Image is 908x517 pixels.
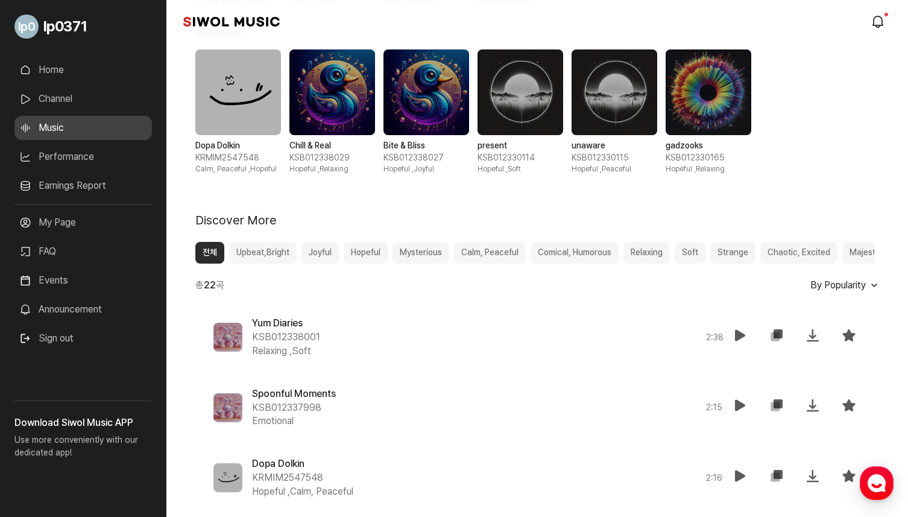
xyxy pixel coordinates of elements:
[252,458,304,469] span: Dopa Dolkin
[14,87,152,111] a: Channel
[710,242,755,264] button: Strange
[289,164,375,174] span: Hopeful , Relaxing
[14,239,152,264] a: FAQ
[478,164,563,174] span: Hopeful , Soft
[14,416,152,430] h3: Download Siwol Music APP
[572,140,657,152] strong: unaware
[666,152,751,164] span: KSB012330165
[100,401,136,411] span: Messages
[4,382,80,413] a: Home
[252,317,303,329] span: Yum Diaries
[252,471,323,485] span: KRMIM2547548
[675,242,705,264] button: Soft
[229,242,297,264] button: Upbeat,Bright
[289,152,375,164] span: KSB012338029
[178,401,208,410] span: Settings
[252,388,336,399] span: Spoonful Moments
[252,414,294,428] span: Emotional
[666,140,751,152] strong: gadzooks
[393,242,449,264] button: Mysterious
[706,331,724,344] span: 2 : 38
[156,382,232,413] a: Settings
[14,174,152,198] a: Earnings Report
[252,331,320,344] span: KSB012338001
[195,164,281,174] span: Calm, Peaceful , Hopeful
[80,382,156,413] a: Messages
[572,49,657,174] div: 5 / 6
[195,152,281,164] span: KRMIM2547548
[666,164,751,174] span: Hopeful , Relaxing
[14,326,78,350] button: Sign out
[810,279,866,291] span: By Popularity
[252,401,321,415] span: KSB012337998
[252,344,311,358] span: Relaxing , Soft
[14,268,152,293] a: Events
[344,242,388,264] button: Hopeful
[195,49,281,174] div: 1 / 6
[478,49,563,174] div: 4 / 6
[14,430,152,469] p: Use more conveniently with our dedicated app!
[867,10,891,34] a: modal.notifications
[623,242,670,264] button: Relaxing
[195,213,277,227] h2: Discover More
[195,278,224,293] span: 총 곡
[383,152,469,164] span: KSB012338027
[706,472,722,484] span: 2 : 16
[842,242,889,264] button: Majestic
[383,140,469,152] strong: Bite & Bliss
[454,242,526,264] button: Calm, Peaceful
[478,152,563,164] span: KSB012330114
[14,145,152,169] a: Performance
[383,164,469,174] span: Hopeful , Joyful
[478,140,563,152] strong: present
[14,297,152,322] a: Announcement
[301,242,339,264] button: Joyful
[195,140,281,152] strong: Dopa Dolkin
[31,401,52,410] span: Home
[760,242,837,264] button: Chaotic, Excited
[572,164,657,174] span: Hopeful , Peaceful
[706,401,722,414] span: 2 : 15
[43,16,87,37] span: lp0371
[572,152,657,164] span: KSB012330115
[666,49,751,174] div: 6 / 6
[14,211,152,235] a: My Page
[14,116,152,140] a: Music
[289,140,375,152] strong: Chill & Real
[204,279,216,291] b: 22
[801,281,879,290] button: By Popularity
[531,242,619,264] button: Comical, Humorous
[195,242,224,264] button: 전체
[289,49,375,174] div: 2 / 6
[252,485,353,499] span: Hopeful , Calm, Peaceful
[14,58,152,82] a: Home
[14,10,152,43] a: Go to My Profile
[383,49,469,174] div: 3 / 6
